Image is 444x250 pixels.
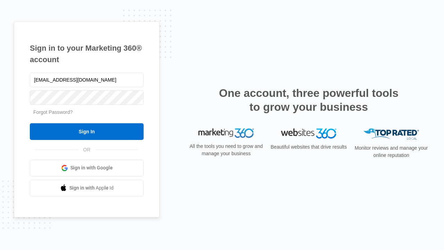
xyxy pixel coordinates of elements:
[30,42,144,65] h1: Sign in to your Marketing 360® account
[30,123,144,140] input: Sign In
[270,143,348,151] p: Beautiful websites that drive results
[30,73,144,87] input: Email
[33,109,73,115] a: Forgot Password?
[352,144,430,159] p: Monitor reviews and manage your online reputation
[217,86,401,114] h2: One account, three powerful tools to grow your business
[30,180,144,197] a: Sign in with Apple Id
[198,128,254,138] img: Marketing 360
[30,160,144,176] a: Sign in with Google
[70,164,113,172] span: Sign in with Google
[69,184,114,192] span: Sign in with Apple Id
[281,128,336,139] img: Websites 360
[187,143,265,157] p: All the tools you need to grow and manage your business
[364,128,419,140] img: Top Rated Local
[78,146,95,153] span: OR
